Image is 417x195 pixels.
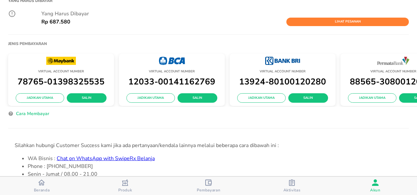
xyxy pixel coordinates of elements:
button: Aktivitas [250,177,334,195]
button: Lihat Pesanan [286,18,409,26]
h1: Jenis Pembayaran [8,41,47,46]
span: Jadikan Utama [21,95,59,101]
span: Jadikan Utama [242,95,280,101]
button: Pembayaran [167,177,250,195]
span: Cara Membayar [16,110,49,118]
button: Salin [178,93,217,103]
p: Yang Harus Dibayar [41,10,409,18]
p: 12033-00141162769 [122,75,222,89]
span: Aktivitas [283,187,301,193]
span: Jadikan Utama [353,95,391,101]
p: 13924-80100120280 [233,75,332,89]
button: Produk [83,177,167,195]
li: Phone : [PHONE_NUMBER] [28,162,402,170]
a: Chat on WhatsApp with SwipeRx Belanja [57,155,155,162]
p: Rp 687.580 [41,18,70,26]
span: Akun [370,187,381,193]
span: Beranda [34,187,50,193]
p: Virtual Account Number [233,68,332,75]
button: Jadikan Utama [16,93,64,103]
span: Jadikan Utama [132,95,170,101]
button: Salin [288,93,328,103]
img: MAYBANK [46,57,76,65]
img: BCA [159,57,185,65]
span: Pembayaran [197,187,221,193]
p: Virtual Account Number [11,68,111,75]
p: Virtual Account Number [122,68,222,75]
li: Senin - Jumat / 08.00 - 21.00 [28,170,402,178]
span: Produk [118,187,132,193]
div: Silahkan hubungi Customer Success kami jika ada pertanyaan/kendala lainnya melalui beberapa cara ... [15,142,402,149]
button: Jadikan Utama [237,93,286,103]
span: Lihat Pesanan [290,19,406,25]
img: PERMATA [377,57,410,65]
button: Akun [334,177,417,195]
img: BRI [265,57,300,65]
span: Salin [294,95,323,101]
span: Salin [72,95,101,101]
button: Jadikan Utama [348,93,396,103]
p: 78765-01398325535 [11,75,111,89]
button: Cara Membayar [13,110,52,120]
button: Salin [67,93,107,103]
button: Jadikan Utama [126,93,175,103]
span: Salin [183,95,212,101]
li: WA Bisnis : [28,155,402,162]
